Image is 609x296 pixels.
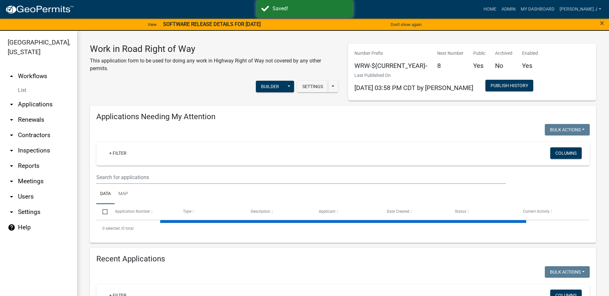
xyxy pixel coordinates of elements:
h5: No [495,62,512,70]
a: My Dashboard [518,3,557,15]
i: help [8,224,15,231]
span: Type [183,209,191,214]
h3: Work in Road Right of Way [90,44,338,54]
a: Home [481,3,499,15]
a: Map [115,184,132,204]
span: 0 selected / [102,226,122,231]
div: 0 total [96,220,590,236]
i: arrow_drop_down [8,131,15,139]
datatable-header-cell: Description [245,204,313,219]
h5: Yes [522,62,538,70]
button: Bulk Actions [545,124,590,136]
a: Admin [499,3,518,15]
span: Applicant [319,209,335,214]
a: + Filter [104,147,132,159]
a: View [145,19,159,30]
p: Next Number [437,50,464,57]
p: Enabled [522,50,538,57]
p: This application form to be used for doing any work in Highway Right of Way not covered by any ot... [90,57,338,72]
h5: WRW-${CURRENT_YEAR}- [354,62,428,70]
datatable-header-cell: Select [96,204,109,219]
h5: Yes [473,62,485,70]
button: Columns [550,147,582,159]
p: Public [473,50,485,57]
i: arrow_drop_down [8,208,15,216]
a: [PERSON_NAME] J [557,3,604,15]
button: Publish History [485,80,533,91]
p: Last Published On [354,72,473,79]
datatable-header-cell: Status [449,204,517,219]
wm-modal-confirm: Workflow Publish History [485,83,533,88]
span: Date Created [387,209,409,214]
h4: Applications Needing My Attention [96,112,590,121]
i: arrow_drop_up [8,72,15,80]
div: Saved! [273,5,348,12]
span: Application Number [115,209,150,214]
i: arrow_drop_down [8,177,15,185]
h5: 8 [437,62,464,70]
i: arrow_drop_down [8,101,15,108]
i: arrow_drop_down [8,162,15,170]
i: arrow_drop_down [8,116,15,124]
datatable-header-cell: Current Activity [517,204,585,219]
span: Description [251,209,270,214]
button: Don't show again [388,19,424,30]
span: Status [455,209,466,214]
datatable-header-cell: Applicant [313,204,381,219]
datatable-header-cell: Application Number [109,204,177,219]
p: Number Prefix [354,50,428,57]
p: Archived [495,50,512,57]
span: [DATE] 03:58 PM CDT by [PERSON_NAME] [354,84,473,92]
input: Search for applications [96,171,506,184]
strong: SOFTWARE RELEASE DETAILS FOR [DATE] [163,21,261,27]
h4: Recent Applications [96,254,590,264]
button: Bulk Actions [545,266,590,278]
span: × [600,19,604,28]
datatable-header-cell: Type [177,204,245,219]
button: Settings [297,81,328,92]
datatable-header-cell: Date Created [381,204,449,219]
a: Data [96,184,115,204]
button: Builder [256,81,284,92]
i: arrow_drop_down [8,193,15,201]
span: Current Activity [523,209,550,214]
i: arrow_drop_down [8,147,15,154]
button: Close [600,19,604,27]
